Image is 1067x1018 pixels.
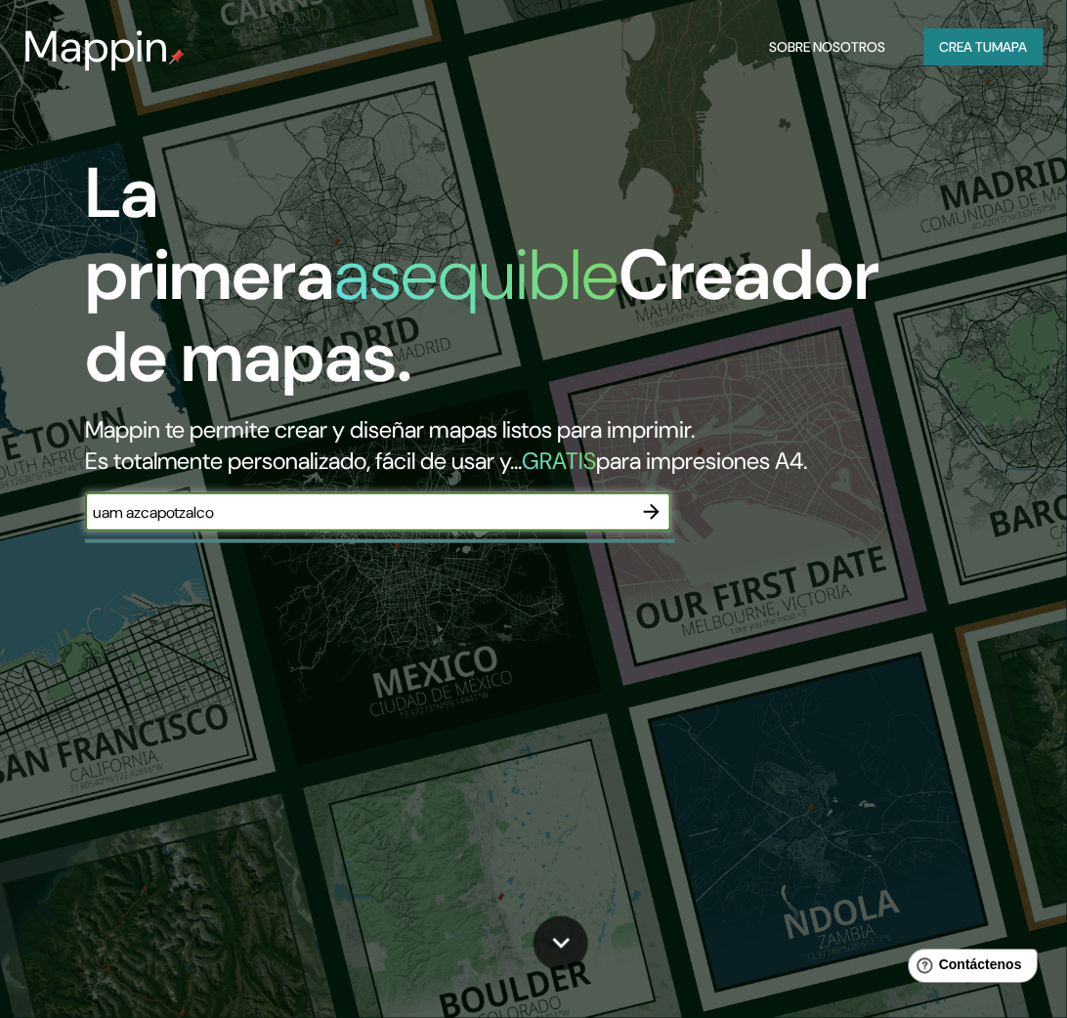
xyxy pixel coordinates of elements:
[23,19,169,75] font: Mappin
[597,445,808,476] font: para impresiones A4.
[335,230,619,320] font: asequible
[85,414,696,445] font: Mappin te permite crear y diseñar mapas listos para imprimir.
[85,148,335,320] font: La primera
[85,445,523,476] font: Es totalmente personalizado, fácil de usar y...
[85,230,880,403] font: Creador de mapas.
[85,501,632,524] input: Elige tu lugar favorito
[769,38,885,56] font: Sobre nosotros
[924,28,1044,65] button: Crea tumapa
[169,49,185,64] img: pin de mapeo
[761,28,893,65] button: Sobre nosotros
[523,445,597,476] font: GRATIS
[940,38,993,56] font: Crea tu
[993,38,1028,56] font: mapa
[893,942,1046,997] iframe: Lanzador de widgets de ayuda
